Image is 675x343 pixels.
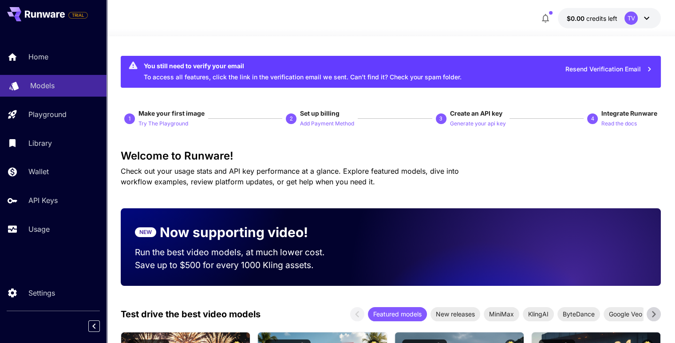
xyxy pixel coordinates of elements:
[28,195,58,206] p: API Keys
[28,138,52,148] p: Library
[368,309,427,319] span: Featured models
[567,15,586,22] span: $0.00
[604,307,647,321] div: Google Veo
[484,309,519,319] span: MiniMax
[430,309,480,319] span: New releases
[28,109,67,120] p: Playground
[450,109,502,117] span: Create an API key
[523,309,554,319] span: KlingAI
[561,60,657,78] button: Resend Verification Email
[139,228,152,236] p: NEW
[121,150,661,162] h3: Welcome to Runware!
[450,120,506,128] p: Generate your api key
[558,8,661,28] button: $0.00TV
[28,224,50,234] p: Usage
[95,318,107,334] div: Collapse sidebar
[135,246,342,259] p: Run the best video models, at much lower cost.
[601,118,637,129] button: Read the docs
[484,307,519,321] div: MiniMax
[450,118,506,129] button: Generate your api key
[430,307,480,321] div: New releases
[557,309,600,319] span: ByteDance
[300,118,354,129] button: Add Payment Method
[121,308,261,321] p: Test drive the best video models
[28,288,55,298] p: Settings
[290,115,293,123] p: 2
[300,120,354,128] p: Add Payment Method
[300,109,339,117] span: Set up billing
[28,51,48,62] p: Home
[439,115,442,123] p: 3
[135,259,342,272] p: Save up to $500 for every 1000 Kling assets.
[121,167,459,186] span: Check out your usage stats and API key performance at a glance. Explore featured models, dive int...
[601,120,637,128] p: Read the docs
[30,80,55,91] p: Models
[144,58,462,85] div: To access all features, click the link in the verification email we sent. Can’t find it? Check yo...
[586,15,617,22] span: credits left
[160,222,308,242] p: Now supporting video!
[604,309,647,319] span: Google Veo
[624,12,638,25] div: TV
[69,12,87,19] span: TRIAL
[591,115,594,123] p: 4
[567,14,617,23] div: $0.00
[28,166,49,177] p: Wallet
[557,307,600,321] div: ByteDance
[601,109,657,117] span: Integrate Runware
[88,320,100,332] button: Collapse sidebar
[523,307,554,321] div: KlingAI
[68,10,88,20] span: Add your payment card to enable full platform functionality.
[144,61,462,70] div: You still need to verify your email
[368,307,427,321] div: Featured models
